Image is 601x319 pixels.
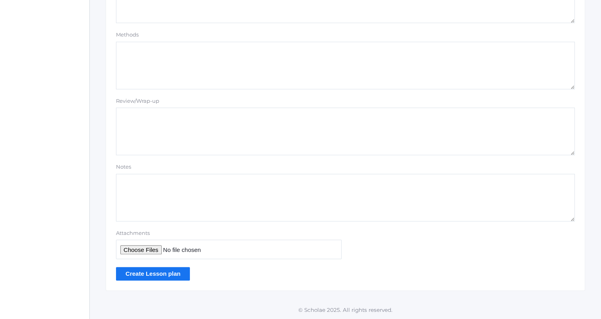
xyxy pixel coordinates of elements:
label: Attachments [116,229,342,237]
p: © Scholae 2025. All rights reserved. [90,306,601,314]
label: Methods [116,31,139,39]
input: Create Lesson plan [116,267,190,280]
label: Review/Wrap-up [116,97,159,105]
label: Notes [116,163,131,171]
